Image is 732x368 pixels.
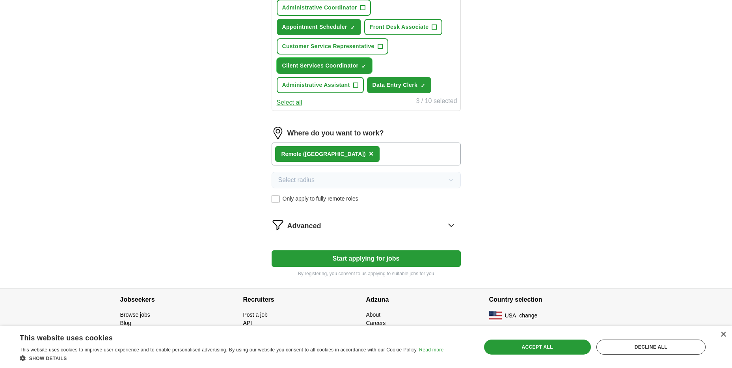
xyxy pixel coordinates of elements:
div: Remote ([GEOGRAPHIC_DATA]) [281,150,366,158]
h4: Country selection [489,289,612,311]
span: ✓ [421,83,425,89]
div: Show details [20,354,443,362]
span: ✓ [350,24,355,31]
a: Careers [366,320,386,326]
a: Blog [120,320,131,326]
span: Administrative Assistant [282,81,350,89]
button: Appointment Scheduler✓ [277,19,361,35]
button: Administrative Assistant [277,77,364,93]
span: Front Desk Associate [370,23,429,31]
span: × [369,149,374,158]
div: Close [720,332,726,338]
label: Where do you want to work? [287,128,384,139]
span: This website uses cookies to improve user experience and to enable personalised advertising. By u... [20,347,418,353]
a: Read more, opens a new window [419,347,443,353]
span: Client Services Coordinator [282,62,359,70]
img: filter [272,219,284,231]
span: ✓ [361,63,366,69]
button: change [519,312,537,320]
a: Post a job [243,312,268,318]
img: US flag [489,311,502,320]
span: Show details [29,356,67,361]
button: Client Services Coordinator✓ [277,58,373,74]
button: Data Entry Clerk✓ [367,77,432,93]
div: Accept all [484,340,591,355]
span: Only apply to fully remote roles [283,195,358,203]
button: × [369,148,374,160]
button: Customer Service Representative [277,38,388,54]
span: Select radius [278,175,315,185]
a: Browse jobs [120,312,150,318]
div: This website uses cookies [20,331,424,343]
span: Data Entry Clerk [373,81,418,89]
p: By registering, you consent to us applying to suitable jobs for you [272,270,461,277]
span: Advanced [287,221,321,231]
div: 3 / 10 selected [416,96,457,107]
span: USA [505,312,516,320]
a: About [366,312,381,318]
button: Select radius [272,172,461,188]
div: Decline all [596,340,706,355]
input: Only apply to fully remote roles [272,195,279,203]
span: Customer Service Representative [282,42,374,51]
button: Front Desk Associate [364,19,443,35]
img: location.png [272,127,284,139]
a: API [243,320,252,326]
span: Appointment Scheduler [282,23,347,31]
button: Start applying for jobs [272,250,461,267]
button: Select all [277,98,302,107]
span: Administrative Coordinator [282,4,357,12]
